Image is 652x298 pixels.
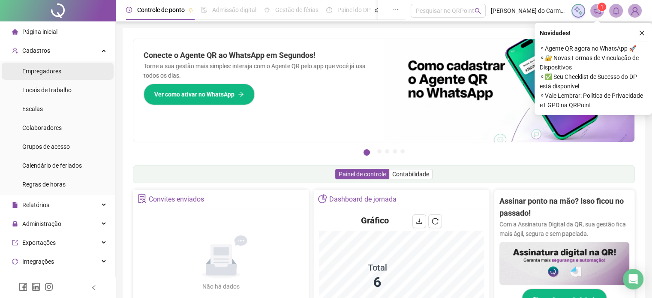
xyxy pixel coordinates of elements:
[22,162,82,169] span: Calendário de feriados
[22,124,62,131] span: Colaboradores
[623,269,643,289] div: Open Intercom Messenger
[22,47,50,54] span: Cadastros
[144,84,255,105] button: Ver como ativar no WhatsApp
[144,49,374,61] h2: Conecte o Agente QR ao WhatsApp em Segundos!
[601,4,604,10] span: 1
[12,202,18,208] span: file
[540,28,571,38] span: Novidades !
[540,53,647,72] span: ⚬ 🔐 Novas Formas de Vinculação de Dispositivos
[22,87,72,93] span: Locais de trabalho
[361,214,389,226] h4: Gráfico
[540,44,647,53] span: ⚬ Agente QR agora no WhatsApp 🚀
[574,6,583,15] img: sparkle-icon.fc2bf0ac1784a2077858766a79e2daf3.svg
[540,91,647,110] span: ⚬ Vale Lembrar: Política de Privacidade e LGPD na QRPoint
[12,259,18,265] span: sync
[374,8,379,13] span: pushpin
[144,61,374,80] p: Torne a sua gestão mais simples: interaja com o Agente QR pelo app que você já usa todos os dias.
[593,7,601,15] span: notification
[275,6,318,13] span: Gestão de férias
[188,8,193,13] span: pushpin
[32,283,40,291] span: linkedin
[12,48,18,54] span: user-add
[628,4,641,17] img: 86161
[364,149,370,156] button: 1
[149,192,204,207] div: Convites enviados
[201,7,207,13] span: file-done
[598,3,606,11] sup: 1
[22,105,43,112] span: Escalas
[45,283,53,291] span: instagram
[491,6,566,15] span: [PERSON_NAME] do Carmo - BENDITA PIPOCA LTDA
[416,218,423,225] span: download
[22,28,57,35] span: Página inicial
[329,192,397,207] div: Dashboard de jornada
[12,29,18,35] span: home
[393,149,397,154] button: 4
[264,7,270,13] span: sun
[377,149,382,154] button: 2
[475,8,481,14] span: search
[326,7,332,13] span: dashboard
[19,283,27,291] span: facebook
[339,171,386,178] span: Painel de controle
[182,282,261,291] div: Não há dados
[499,242,629,285] img: banner%2F02c71560-61a6-44d4-94b9-c8ab97240462.png
[212,6,256,13] span: Admissão digital
[639,30,645,36] span: close
[540,72,647,91] span: ⚬ ✅ Seu Checklist de Sucesso do DP está disponível
[612,7,620,15] span: bell
[22,220,61,227] span: Administração
[318,194,327,203] span: pie-chart
[238,91,244,97] span: arrow-right
[138,194,147,203] span: solution
[337,6,371,13] span: Painel do DP
[22,258,54,265] span: Integrações
[22,202,49,208] span: Relatórios
[91,285,97,291] span: left
[392,171,429,178] span: Contabilidade
[393,7,399,13] span: ellipsis
[400,149,405,154] button: 5
[22,181,66,188] span: Regras de horas
[12,221,18,227] span: lock
[385,149,389,154] button: 3
[137,6,185,13] span: Controle de ponto
[126,7,132,13] span: clock-circle
[384,39,635,142] img: banner%2F2c883de7-d648-48f0-8c15-3f5a5c1030df.png
[12,240,18,246] span: export
[499,195,629,220] h2: Assinar ponto na mão? Isso ficou no passado!
[22,143,70,150] span: Grupos de acesso
[22,68,61,75] span: Empregadores
[154,90,234,99] span: Ver como ativar no WhatsApp
[22,277,57,284] span: Acesso à API
[432,218,439,225] span: reload
[499,220,629,238] p: Com a Assinatura Digital da QR, sua gestão fica mais ágil, segura e sem papelada.
[22,239,56,246] span: Exportações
